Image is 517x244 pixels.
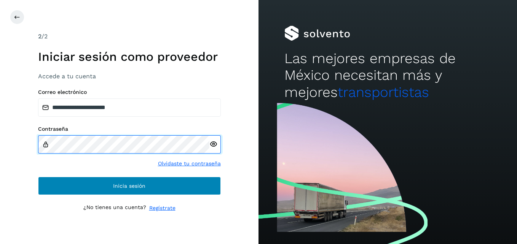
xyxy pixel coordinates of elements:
[158,160,221,168] a: Olvidaste tu contraseña
[38,126,221,132] label: Contraseña
[38,32,221,41] div: /2
[149,204,176,212] a: Regístrate
[38,89,221,95] label: Correo electrónico
[38,49,221,64] h1: Iniciar sesión como proveedor
[38,73,221,80] h3: Accede a tu cuenta
[38,177,221,195] button: Inicia sesión
[284,50,491,101] h2: Las mejores empresas de México necesitan más y mejores
[38,33,41,40] span: 2
[113,183,145,189] span: Inicia sesión
[338,84,429,100] span: transportistas
[83,204,146,212] p: ¿No tienes una cuenta?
